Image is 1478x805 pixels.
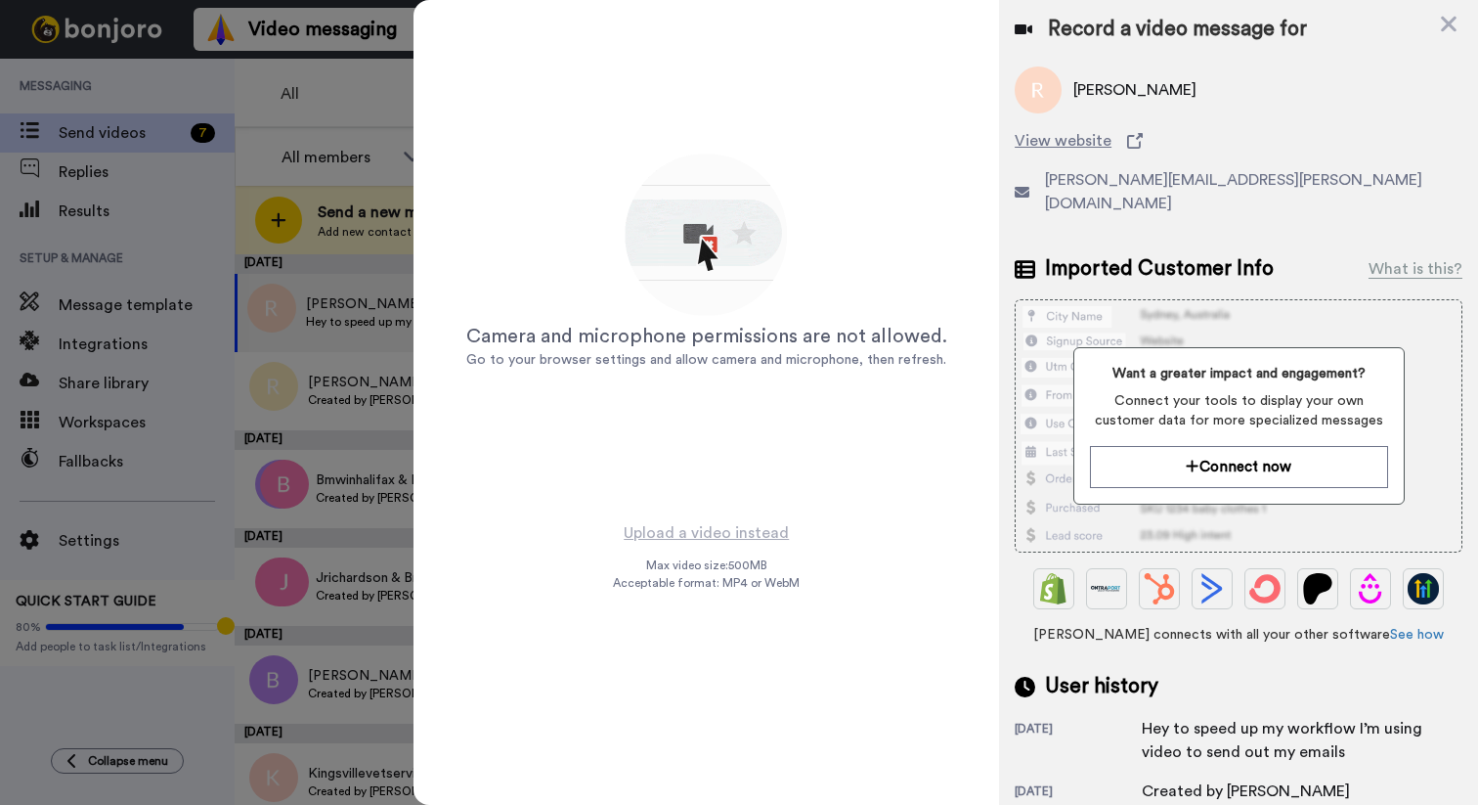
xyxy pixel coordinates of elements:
[1390,628,1444,642] a: See how
[1144,573,1175,604] img: Hubspot
[646,558,767,573] span: Max video size: 500 MB
[1015,625,1462,645] span: [PERSON_NAME] connects with all your other software
[1045,672,1158,701] span: User history
[466,323,947,350] div: Camera and microphone permissions are not allowed.
[618,520,795,546] button: Upload a video instead
[613,575,800,591] span: Acceptable format: MP4 or WebM
[1090,391,1388,430] span: Connect your tools to display your own customer data for more specialized messages
[1015,721,1142,764] div: [DATE]
[1408,573,1439,604] img: GoHighLevel
[1196,573,1228,604] img: ActiveCampaign
[1091,573,1122,604] img: Ontraport
[1090,446,1388,488] button: Connect now
[466,353,946,367] span: Go to your browser settings and allow camera and microphone, then refresh.
[1142,780,1350,803] div: Created by [PERSON_NAME]
[621,151,793,323] img: allow-access.gif
[1038,573,1069,604] img: Shopify
[1090,364,1388,383] span: Want a greater impact and engagement?
[1015,129,1111,153] span: View website
[1015,129,1462,153] a: View website
[1142,717,1455,764] div: Hey to speed up my workflow I’m using video to send out my emails
[1369,257,1462,281] div: What is this?
[1249,573,1281,604] img: ConvertKit
[1015,783,1142,803] div: [DATE]
[1302,573,1333,604] img: Patreon
[1045,254,1274,284] span: Imported Customer Info
[1045,168,1462,215] span: [PERSON_NAME][EMAIL_ADDRESS][PERSON_NAME][DOMAIN_NAME]
[1355,573,1386,604] img: Drip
